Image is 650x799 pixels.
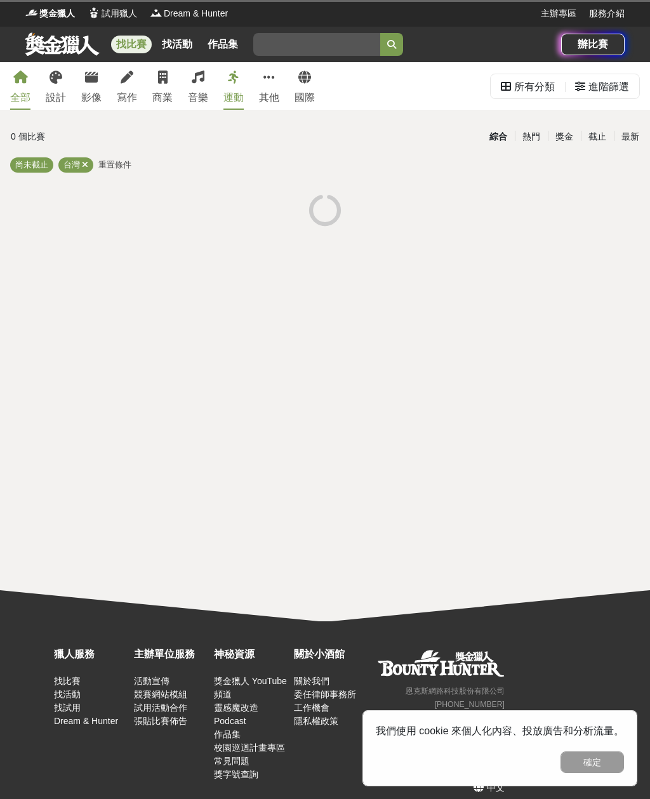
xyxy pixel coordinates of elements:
span: 尚未截止 [15,160,48,169]
a: 獎字號查詢 [214,769,258,779]
img: Logo [88,6,100,19]
a: 國際 [295,62,315,110]
span: 中文 [487,782,505,793]
a: 關於我們 [294,676,329,686]
a: 張貼比賽佈告 [134,716,187,726]
a: 活動宣傳 [134,676,169,686]
a: 服務介紹 [589,7,625,20]
a: Logo試用獵人 [88,7,137,20]
div: 運動 [223,90,244,105]
div: 綜合 [482,126,515,148]
div: 主辦單位服務 [134,647,208,662]
div: 寫作 [117,90,137,105]
span: Dream & Hunter [164,7,228,20]
a: 找比賽 [111,36,152,53]
div: 神秘資源 [214,647,288,662]
a: 找試用 [54,703,81,713]
div: 音樂 [188,90,208,105]
a: Dream & Hunter [54,716,118,726]
div: 國際 [295,90,315,105]
span: 獎金獵人 [39,7,75,20]
div: 所有分類 [514,74,555,100]
a: 隱私權政策 [294,716,338,726]
a: 試用活動合作 [134,703,187,713]
div: 獵人服務 [54,647,128,662]
a: 其他 [259,62,279,110]
div: 影像 [81,90,102,105]
button: 確定 [560,751,624,773]
div: 截止 [581,126,614,148]
div: 設計 [46,90,66,105]
a: 音樂 [188,62,208,110]
a: 運動 [223,62,244,110]
span: 重置條件 [98,160,131,169]
div: 獎金 [548,126,581,148]
a: LogoDream & Hunter [150,7,228,20]
div: 其他 [259,90,279,105]
img: Logo [25,6,38,19]
a: 主辦專區 [541,7,576,20]
a: 寫作 [117,62,137,110]
small: 恩克斯網路科技股份有限公司 [406,687,505,696]
div: 全部 [10,90,30,105]
div: 熱門 [515,126,548,148]
a: 影像 [81,62,102,110]
a: 競賽網站模組 [134,689,187,699]
a: 找活動 [54,689,81,699]
a: 靈感魔改造 Podcast [214,703,258,726]
a: 辦比賽 [561,34,625,55]
span: 台灣 [63,160,80,169]
div: 進階篩選 [588,74,629,100]
a: 商業 [152,62,173,110]
small: [PHONE_NUMBER] [435,700,505,709]
a: 找活動 [157,36,197,53]
div: 最新 [614,126,647,148]
a: 作品集 [202,36,243,53]
a: Logo獎金獵人 [25,7,75,20]
a: 作品集 [214,729,241,739]
a: 校園巡迴計畫專區 [214,743,285,753]
a: 委任律師事務所 [294,689,356,699]
a: 常見問題 [214,756,249,766]
a: 全部 [10,62,30,110]
span: 我們使用 cookie 來個人化內容、投放廣告和分析流量。 [376,725,624,736]
a: 設計 [46,62,66,110]
span: 試用獵人 [102,7,137,20]
div: 0 個比賽 [11,126,220,148]
a: 工作機會 [294,703,329,713]
a: 獎金獵人 YouTube 頻道 [214,676,287,699]
div: 商業 [152,90,173,105]
a: 找比賽 [54,676,81,686]
div: 關於小酒館 [294,647,368,662]
img: Logo [150,6,162,19]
